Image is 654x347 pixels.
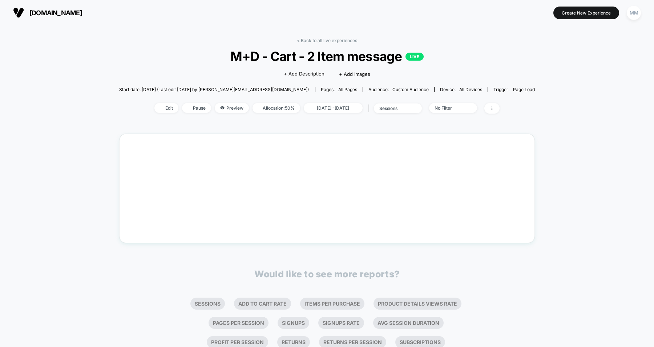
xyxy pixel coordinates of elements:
div: MM [627,6,641,20]
span: | [366,103,374,114]
span: all devices [459,87,482,92]
li: Signups [278,317,309,329]
button: [DOMAIN_NAME] [11,7,84,19]
span: Allocation: 50% [253,103,300,113]
li: Pages Per Session [209,317,269,329]
a: < Back to all live experiences [297,38,357,43]
span: Start date: [DATE] (Last edit [DATE] by [PERSON_NAME][EMAIL_ADDRESS][DOMAIN_NAME]) [119,87,309,92]
div: No Filter [435,105,464,111]
span: all pages [338,87,357,92]
span: Pause [182,103,211,113]
p: Would like to see more reports? [254,269,400,279]
li: Items Per Purchase [300,298,364,310]
span: + Add Images [339,71,370,77]
button: Create New Experience [553,7,619,19]
li: Add To Cart Rate [234,298,291,310]
li: Avg Session Duration [373,317,444,329]
span: + Add Description [284,70,324,78]
span: Page Load [513,87,535,92]
span: M+D - Cart - 2 Item message [140,49,514,64]
div: sessions [379,106,408,111]
span: Edit [154,103,178,113]
img: Visually logo [13,7,24,18]
span: Custom Audience [392,87,429,92]
button: MM [625,5,643,20]
div: Audience: [368,87,429,92]
span: [DATE] - [DATE] [304,103,363,113]
div: Pages: [321,87,357,92]
li: Product Details Views Rate [374,298,461,310]
span: Preview [215,103,249,113]
span: Device: [434,87,488,92]
li: Signups Rate [318,317,364,329]
span: [DOMAIN_NAME] [29,9,82,17]
li: Sessions [190,298,225,310]
div: Trigger: [493,87,535,92]
p: LIVE [405,53,424,61]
